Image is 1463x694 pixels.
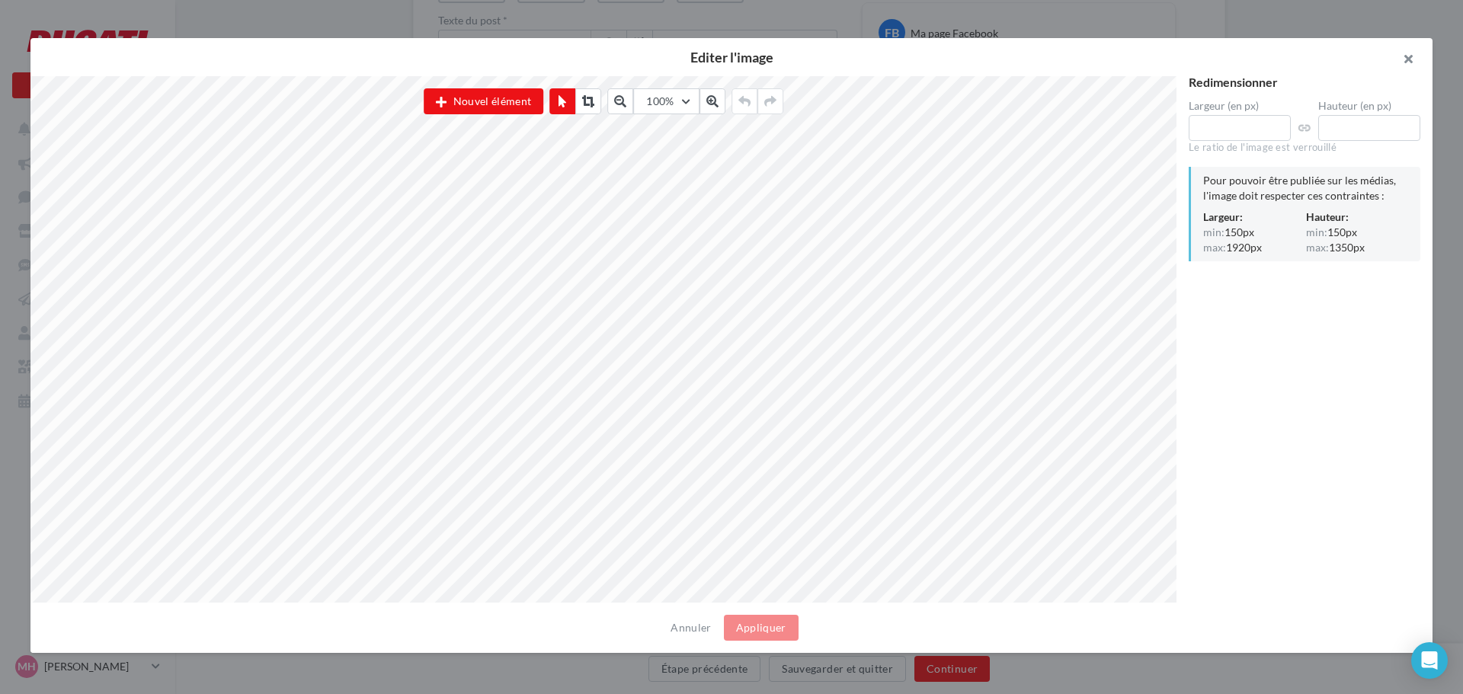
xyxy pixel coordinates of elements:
[1306,225,1409,240] div: 150px
[1306,227,1327,238] span: min:
[724,615,799,641] button: Appliquer
[1306,240,1409,255] div: 1350px
[1203,209,1306,225] div: Largeur:
[664,619,717,637] button: Annuler
[1189,76,1420,88] div: Redimensionner
[1203,242,1226,253] span: max:
[1203,173,1408,203] div: Pour pouvoir être publiée sur les médias, l'image doit respecter ces contraintes :
[55,50,1408,64] h2: Editer l'image
[633,88,699,114] button: 100%
[1306,242,1329,253] span: max:
[1203,227,1225,238] span: min:
[1203,240,1306,255] div: 1920px
[424,88,543,114] button: Nouvel élément
[1203,225,1306,240] div: 150px
[1189,141,1420,155] div: Le ratio de l'image est verrouillé
[1306,209,1409,225] div: Hauteur:
[1411,642,1448,679] div: Open Intercom Messenger
[1189,101,1291,111] label: Largeur (en px)
[1318,101,1420,111] label: Hauteur (en px)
